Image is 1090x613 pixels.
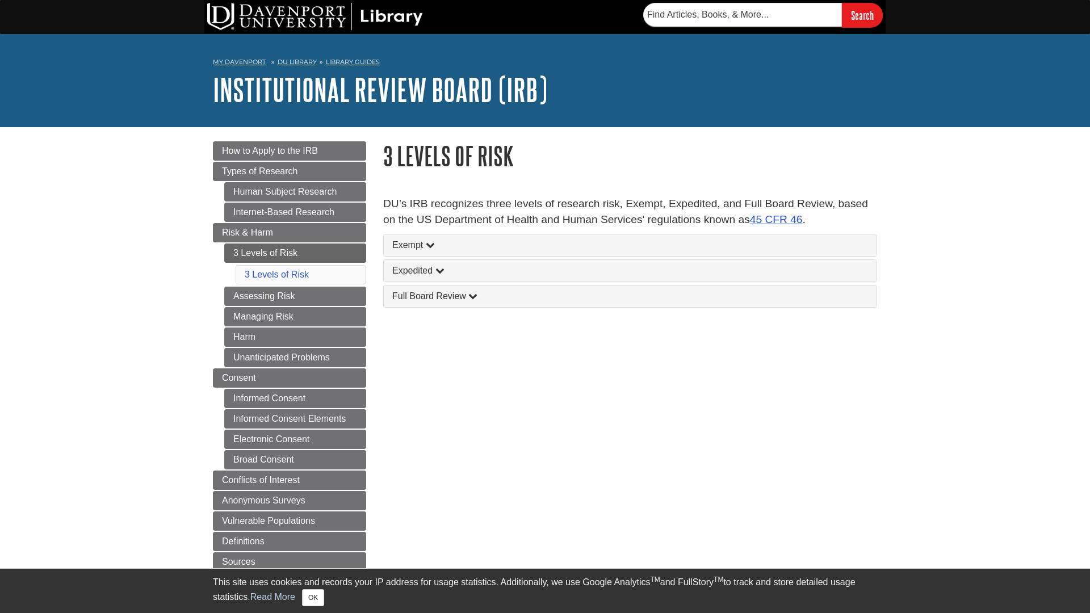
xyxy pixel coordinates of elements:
[278,58,317,66] a: DU Library
[222,496,305,505] span: Anonymous Surveys
[750,213,803,225] a: 45 CFR 46
[224,389,366,408] a: Informed Consent
[213,223,366,242] a: Risk & Harm
[392,240,423,250] span: Exempt
[222,146,318,156] span: How to Apply to the IRB
[222,516,315,526] span: Vulnerable Populations
[222,373,256,383] span: Consent
[392,240,868,250] a: Exempt
[213,511,366,531] a: Vulnerable Populations
[643,3,842,27] input: Find Articles, Books, & More...
[213,552,366,572] a: Sources
[213,72,547,107] a: Institutional Review Board (IRB)
[213,576,877,606] div: This site uses cookies and records your IP address for usage statistics. Additionally, we use Goo...
[224,182,366,201] a: Human Subject Research
[213,491,366,510] a: Anonymous Surveys
[224,307,366,326] a: Managing Risk
[224,348,366,367] a: Unanticipated Problems
[392,266,868,276] a: Expedited
[213,57,266,67] a: My Davenport
[213,54,877,73] nav: breadcrumb
[383,196,877,229] p: DU’s IRB recognizes three levels of research risk, Exempt, Expedited, and Full Board Review, base...
[714,576,723,583] sup: TM
[392,291,868,301] a: Full Board Review
[213,471,366,490] a: Conflicts of Interest
[643,3,883,27] form: Searches DU Library's articles, books, and more
[213,532,366,551] a: Definitions
[245,270,309,279] a: 3 Levels of Risk
[302,589,324,606] button: Close
[224,430,366,449] a: Electronic Consent
[224,287,366,306] a: Assessing Risk
[222,475,300,485] span: Conflicts of Interest
[213,162,366,181] a: Types of Research
[222,536,265,546] span: Definitions
[250,592,295,602] a: Read More
[213,141,366,572] div: Guide Page Menu
[213,368,366,388] a: Consent
[326,58,380,66] a: Library Guides
[224,328,366,347] a: Harm
[842,3,883,27] input: Search
[222,557,255,566] span: Sources
[392,291,466,301] span: Full Board Review
[650,576,660,583] sup: TM
[213,141,366,161] a: How to Apply to the IRB
[224,409,366,429] a: Informed Consent Elements
[207,3,423,30] img: DU Library
[222,228,273,237] span: Risk & Harm
[224,243,366,263] a: 3 Levels of Risk
[222,166,297,176] span: Types of Research
[224,203,366,222] a: Internet-Based Research
[383,141,877,170] h1: 3 Levels of Risk
[224,450,366,469] a: Broad Consent
[392,266,433,275] span: Expedited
